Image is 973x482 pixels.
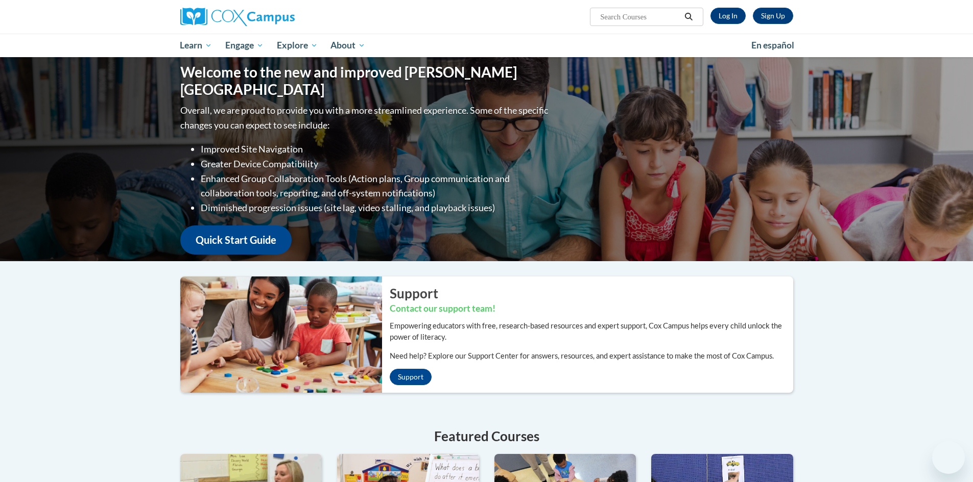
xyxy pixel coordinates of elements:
[330,39,365,52] span: About
[390,320,793,343] p: Empowering educators with free, research-based resources and expert support, Cox Campus helps eve...
[180,103,551,133] p: Overall, we are proud to provide you with a more streamlined experience. Some of the specific cha...
[219,34,270,57] a: Engage
[390,302,793,315] h3: Contact our support team!
[225,39,264,52] span: Engage
[165,34,809,57] div: Main menu
[180,8,374,26] a: Cox Campus
[201,171,551,201] li: Enhanced Group Collaboration Tools (Action plans, Group communication and collaboration tools, re...
[180,8,295,26] img: Cox Campus
[270,34,324,57] a: Explore
[681,11,696,23] button: Search
[932,441,965,474] iframe: Button to launch messaging window
[180,426,793,446] h4: Featured Courses
[201,200,551,215] li: Diminished progression issues (site lag, video stalling, and playback issues)
[201,157,551,171] li: Greater Device Compatibility
[390,369,432,385] a: Support
[324,34,372,57] a: About
[174,34,219,57] a: Learn
[180,39,212,52] span: Learn
[753,8,793,24] a: Register
[599,11,681,23] input: Search Courses
[180,225,292,255] a: Quick Start Guide
[201,142,551,157] li: Improved Site Navigation
[390,350,793,362] p: Need help? Explore our Support Center for answers, resources, and expert assistance to make the m...
[751,40,794,50] span: En español
[710,8,746,24] a: Log In
[173,276,382,393] img: ...
[390,284,793,302] h2: Support
[745,35,801,56] a: En español
[180,64,551,98] h1: Welcome to the new and improved [PERSON_NAME][GEOGRAPHIC_DATA]
[277,39,318,52] span: Explore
